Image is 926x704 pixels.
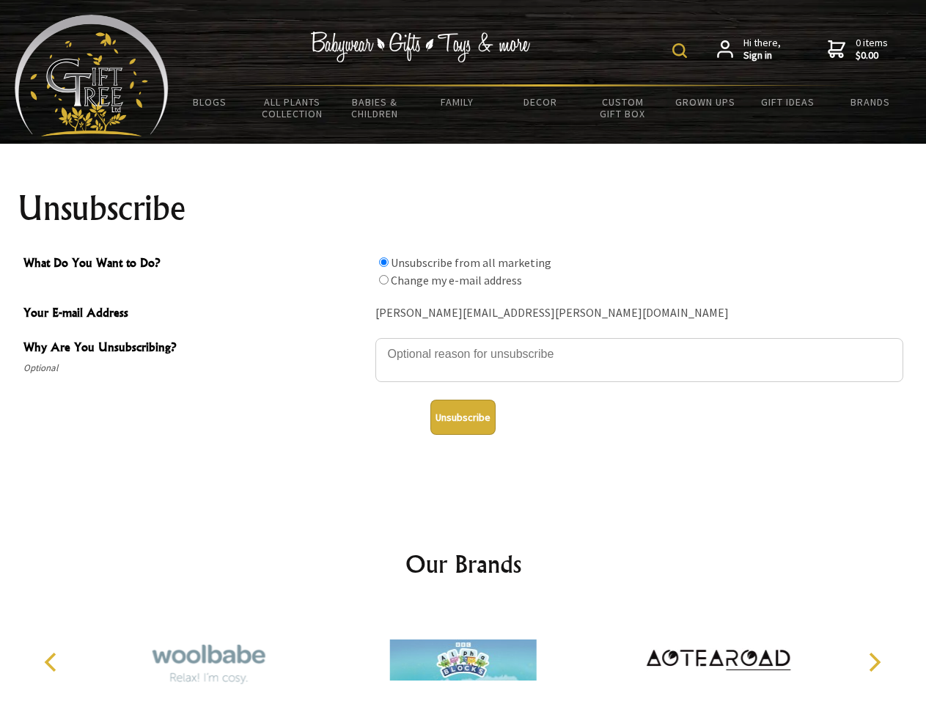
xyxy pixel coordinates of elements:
[169,87,251,117] a: BLOGS
[416,87,499,117] a: Family
[18,191,909,226] h1: Unsubscribe
[430,400,496,435] button: Unsubscribe
[37,646,69,678] button: Previous
[391,273,522,287] label: Change my e-mail address
[858,646,890,678] button: Next
[379,275,389,285] input: What Do You Want to Do?
[828,37,888,62] a: 0 items$0.00
[23,304,368,325] span: Your E-mail Address
[375,338,903,382] textarea: Why Are You Unsubscribing?
[23,359,368,377] span: Optional
[664,87,746,117] a: Grown Ups
[29,546,897,582] h2: Our Brands
[311,32,531,62] img: Babywear - Gifts - Toys & more
[672,43,687,58] img: product search
[379,257,389,267] input: What Do You Want to Do?
[23,338,368,359] span: Why Are You Unsubscribing?
[375,302,903,325] div: [PERSON_NAME][EMAIL_ADDRESS][PERSON_NAME][DOMAIN_NAME]
[746,87,829,117] a: Gift Ideas
[391,255,551,270] label: Unsubscribe from all marketing
[15,15,169,136] img: Babyware - Gifts - Toys and more...
[334,87,416,129] a: Babies & Children
[23,254,368,275] span: What Do You Want to Do?
[743,37,781,62] span: Hi there,
[743,49,781,62] strong: Sign in
[856,36,888,62] span: 0 items
[856,49,888,62] strong: $0.00
[251,87,334,129] a: All Plants Collection
[499,87,581,117] a: Decor
[717,37,781,62] a: Hi there,Sign in
[829,87,912,117] a: Brands
[581,87,664,129] a: Custom Gift Box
